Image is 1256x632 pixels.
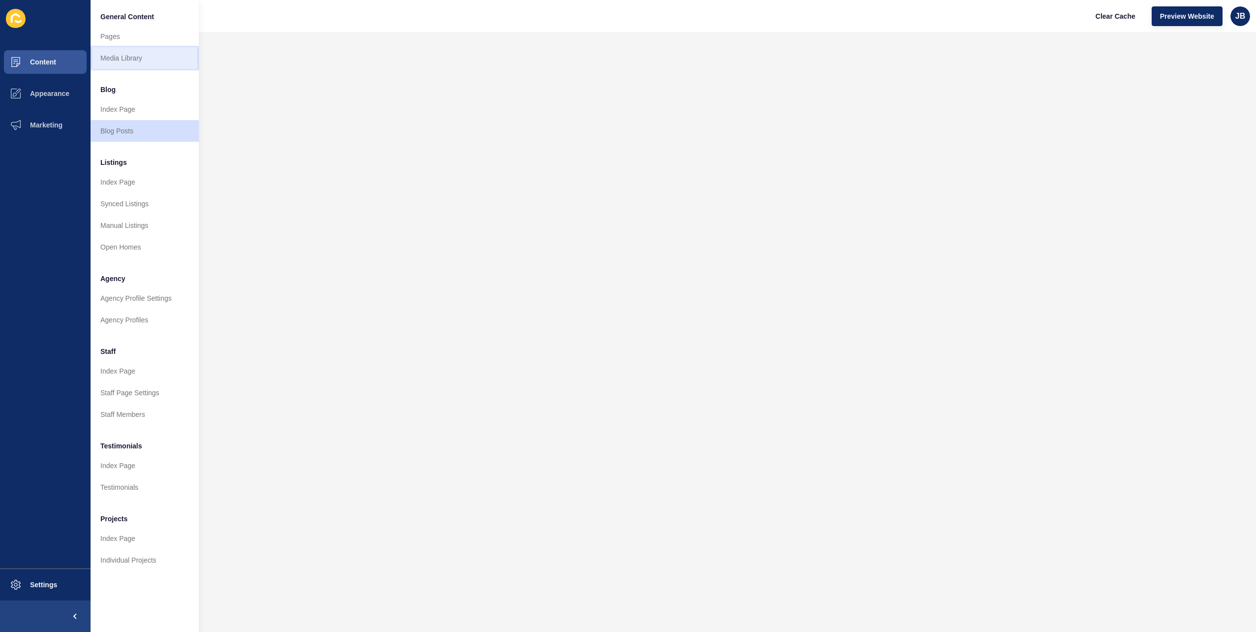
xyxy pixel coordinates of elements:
[91,476,199,498] a: Testimonials
[91,360,199,382] a: Index Page
[91,404,199,425] a: Staff Members
[91,382,199,404] a: Staff Page Settings
[91,528,199,549] a: Index Page
[100,274,126,284] span: Agency
[1087,6,1144,26] button: Clear Cache
[91,455,199,476] a: Index Page
[91,287,199,309] a: Agency Profile Settings
[91,215,199,236] a: Manual Listings
[100,441,142,451] span: Testimonials
[91,171,199,193] a: Index Page
[100,12,154,22] span: General Content
[91,98,199,120] a: Index Page
[100,514,127,524] span: Projects
[1160,11,1214,21] span: Preview Website
[100,85,116,95] span: Blog
[100,158,127,167] span: Listings
[1152,6,1223,26] button: Preview Website
[91,236,199,258] a: Open Homes
[1096,11,1135,21] span: Clear Cache
[1235,11,1245,21] span: JB
[91,309,199,331] a: Agency Profiles
[91,549,199,571] a: Individual Projects
[91,120,199,142] a: Blog Posts
[100,347,116,356] span: Staff
[91,193,199,215] a: Synced Listings
[91,47,199,69] a: Media Library
[91,26,199,47] a: Pages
